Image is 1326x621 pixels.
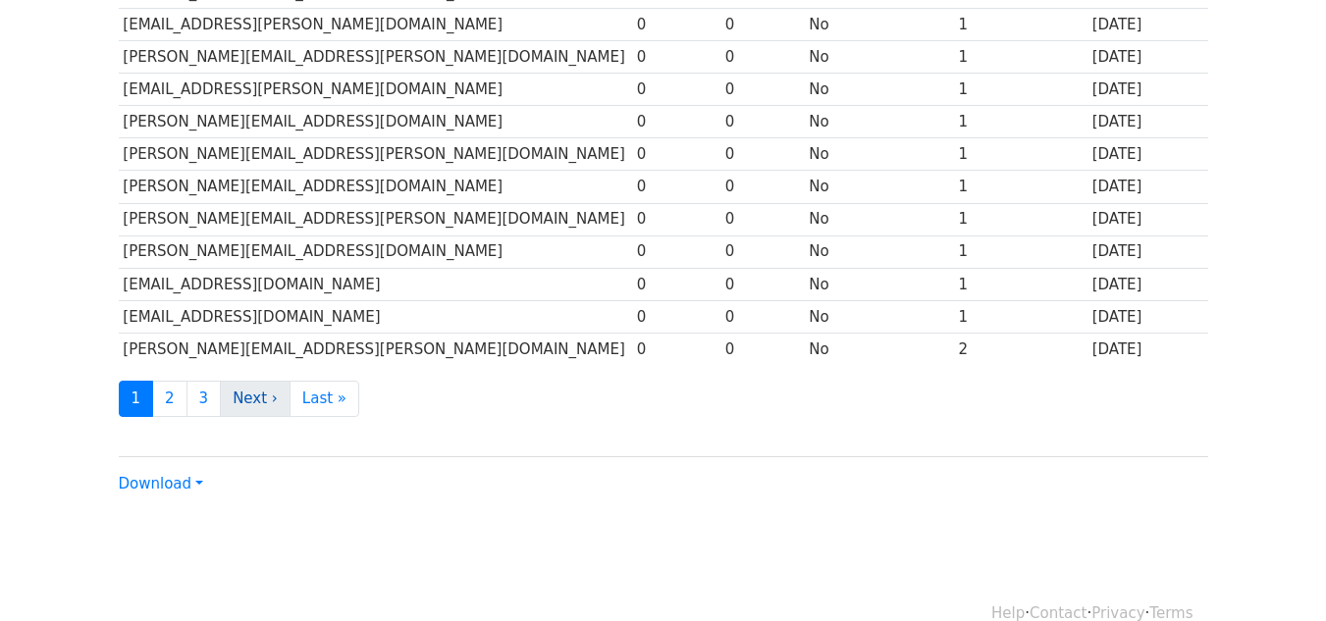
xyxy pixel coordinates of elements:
[119,203,632,235] td: [PERSON_NAME][EMAIL_ADDRESS][PERSON_NAME][DOMAIN_NAME]
[1087,41,1208,74] td: [DATE]
[805,171,954,203] td: No
[632,41,720,74] td: 0
[119,235,632,268] td: [PERSON_NAME][EMAIL_ADDRESS][DOMAIN_NAME]
[632,8,720,40] td: 0
[632,203,720,235] td: 0
[954,235,1087,268] td: 1
[954,138,1087,171] td: 1
[1087,268,1208,300] td: [DATE]
[1087,235,1208,268] td: [DATE]
[805,41,954,74] td: No
[954,300,1087,333] td: 1
[954,8,1087,40] td: 1
[805,268,954,300] td: No
[1087,74,1208,106] td: [DATE]
[1087,333,1208,365] td: [DATE]
[152,381,187,417] a: 2
[954,268,1087,300] td: 1
[954,106,1087,138] td: 1
[632,268,720,300] td: 0
[290,381,359,417] a: Last »
[119,381,154,417] a: 1
[632,138,720,171] td: 0
[805,8,954,40] td: No
[119,475,203,492] a: Download
[954,74,1087,106] td: 1
[954,41,1087,74] td: 1
[186,381,222,417] a: 3
[720,300,805,333] td: 0
[954,203,1087,235] td: 1
[632,333,720,365] td: 0
[1087,8,1208,40] td: [DATE]
[119,300,632,333] td: [EMAIL_ADDRESS][DOMAIN_NAME]
[805,203,954,235] td: No
[632,74,720,106] td: 0
[632,171,720,203] td: 0
[805,333,954,365] td: No
[119,41,632,74] td: [PERSON_NAME][EMAIL_ADDRESS][PERSON_NAME][DOMAIN_NAME]
[805,300,954,333] td: No
[632,235,720,268] td: 0
[720,8,805,40] td: 0
[1087,171,1208,203] td: [DATE]
[720,235,805,268] td: 0
[805,235,954,268] td: No
[119,138,632,171] td: [PERSON_NAME][EMAIL_ADDRESS][PERSON_NAME][DOMAIN_NAME]
[954,333,1087,365] td: 2
[119,268,632,300] td: [EMAIL_ADDRESS][DOMAIN_NAME]
[119,106,632,138] td: [PERSON_NAME][EMAIL_ADDRESS][DOMAIN_NAME]
[720,106,805,138] td: 0
[805,74,954,106] td: No
[1087,138,1208,171] td: [DATE]
[119,8,632,40] td: [EMAIL_ADDRESS][PERSON_NAME][DOMAIN_NAME]
[119,333,632,365] td: [PERSON_NAME][EMAIL_ADDRESS][PERSON_NAME][DOMAIN_NAME]
[720,268,805,300] td: 0
[119,171,632,203] td: [PERSON_NAME][EMAIL_ADDRESS][DOMAIN_NAME]
[720,138,805,171] td: 0
[632,106,720,138] td: 0
[720,171,805,203] td: 0
[1087,300,1208,333] td: [DATE]
[1087,106,1208,138] td: [DATE]
[1228,527,1326,621] iframe: Chat Widget
[119,74,632,106] td: [EMAIL_ADDRESS][PERSON_NAME][DOMAIN_NAME]
[805,138,954,171] td: No
[1087,203,1208,235] td: [DATE]
[805,106,954,138] td: No
[632,300,720,333] td: 0
[954,171,1087,203] td: 1
[720,333,805,365] td: 0
[220,381,291,417] a: Next ›
[720,203,805,235] td: 0
[720,41,805,74] td: 0
[720,74,805,106] td: 0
